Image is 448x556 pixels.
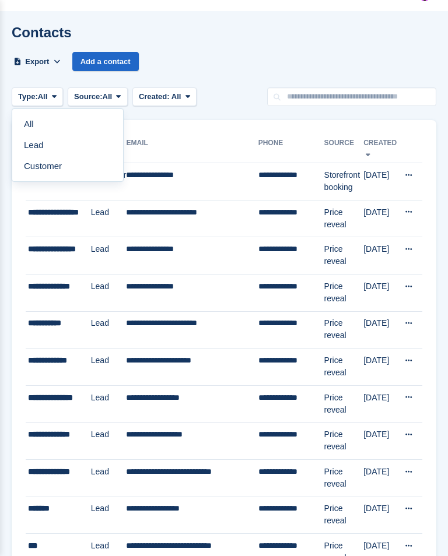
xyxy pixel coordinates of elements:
[363,497,398,534] td: [DATE]
[38,91,48,103] span: All
[363,423,398,460] td: [DATE]
[126,134,258,163] th: Email
[91,274,127,311] td: Lead
[25,56,49,68] span: Export
[17,135,118,156] a: Lead
[91,237,127,275] td: Lead
[68,87,128,107] button: Source: All
[74,91,102,103] span: Source:
[324,163,364,200] td: Storefront booking
[12,52,63,71] button: Export
[324,459,364,497] td: Price reveal
[17,114,118,135] a: All
[91,385,127,423] td: Lead
[171,92,181,101] span: All
[132,87,197,107] button: Created: All
[324,385,364,423] td: Price reveal
[12,87,63,107] button: Type: All
[324,200,364,237] td: Price reveal
[91,349,127,386] td: Lead
[363,200,398,237] td: [DATE]
[72,52,139,71] a: Add a contact
[258,134,324,163] th: Phone
[363,349,398,386] td: [DATE]
[91,311,127,349] td: Lead
[363,385,398,423] td: [DATE]
[324,349,364,386] td: Price reveal
[91,497,127,534] td: Lead
[363,311,398,349] td: [DATE]
[18,91,38,103] span: Type:
[91,423,127,460] td: Lead
[139,92,170,101] span: Created:
[91,200,127,237] td: Lead
[324,423,364,460] td: Price reveal
[91,459,127,497] td: Lead
[363,139,397,157] a: Created
[363,237,398,275] td: [DATE]
[324,134,364,163] th: Source
[324,311,364,349] td: Price reveal
[324,497,364,534] td: Price reveal
[12,24,72,40] h1: Contacts
[363,163,398,200] td: [DATE]
[17,156,118,177] a: Customer
[103,91,113,103] span: All
[363,274,398,311] td: [DATE]
[324,237,364,275] td: Price reveal
[363,459,398,497] td: [DATE]
[324,274,364,311] td: Price reveal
